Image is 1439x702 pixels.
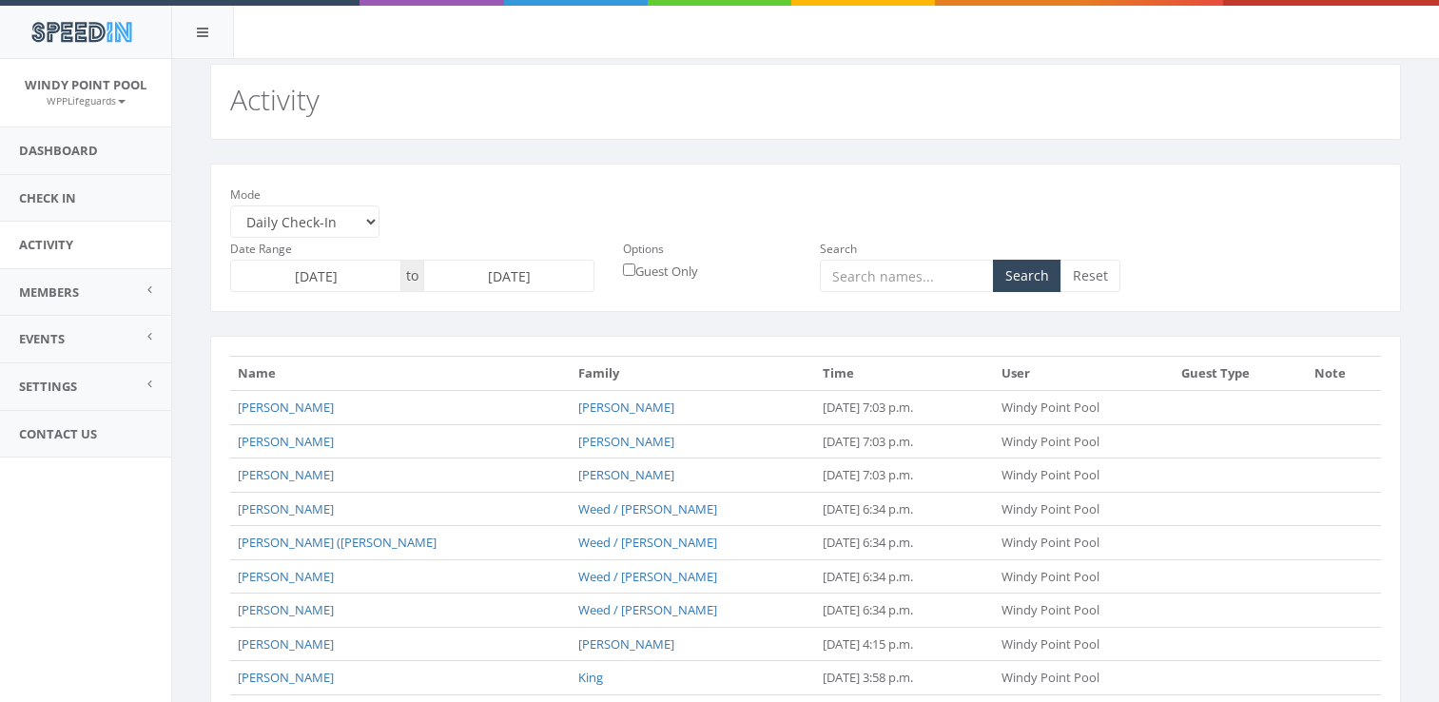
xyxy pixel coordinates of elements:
a: [PERSON_NAME] [238,635,334,653]
td: Windy Point Pool [994,390,1174,424]
th: Note [1307,357,1381,391]
a: [PERSON_NAME] ([PERSON_NAME] [238,534,437,551]
a: King [578,669,603,686]
th: Name [230,357,571,391]
a: [PERSON_NAME] [238,466,334,483]
h6: Options [623,243,791,255]
td: [DATE] 6:34 p.m. [815,594,994,628]
img: speedin_logo.png [22,14,141,49]
span: Contact Us [19,425,97,442]
th: User [994,357,1174,391]
input: Search names... [820,260,994,292]
td: [DATE] 6:34 p.m. [815,492,994,526]
th: Guest Type [1174,357,1307,391]
td: [DATE] 3:58 p.m. [815,661,994,695]
a: Weed / [PERSON_NAME] [578,601,717,618]
td: Windy Point Pool [994,526,1174,560]
a: WPPLifeguards [47,91,126,108]
label: Guest Only [623,260,698,281]
input: Guest Only [623,263,635,276]
a: [PERSON_NAME] [238,433,334,450]
a: [PERSON_NAME] [578,399,674,416]
span: Events [19,330,65,347]
td: Windy Point Pool [994,594,1174,628]
span: Windy Point Pool [25,76,146,93]
span: Members [19,283,79,301]
span: to [401,260,423,292]
button: Search [993,260,1061,292]
td: Windy Point Pool [994,458,1174,493]
td: Windy Point Pool [994,627,1174,661]
td: Windy Point Pool [994,424,1174,458]
a: Weed / [PERSON_NAME] [578,500,717,517]
a: Weed / [PERSON_NAME] [578,568,717,585]
a: [PERSON_NAME] [238,500,334,517]
th: Time [815,357,994,391]
td: Windy Point Pool [994,559,1174,594]
small: WPPLifeguards [47,94,126,107]
a: [PERSON_NAME] [578,466,674,483]
td: [DATE] 6:34 p.m. [815,526,994,560]
h6: Date Range [230,243,594,255]
a: Reset [1060,260,1120,292]
a: [PERSON_NAME] [238,568,334,585]
a: [PERSON_NAME] [578,635,674,653]
td: [DATE] 7:03 p.m. [815,390,994,424]
td: [DATE] 7:03 p.m. [815,458,994,493]
td: [DATE] 4:15 p.m. [815,627,994,661]
a: Weed / [PERSON_NAME] [578,534,717,551]
a: [PERSON_NAME] [238,601,334,618]
h2: Activity [230,84,1381,115]
h6: Mode [230,188,594,201]
th: Family [571,357,816,391]
td: Windy Point Pool [994,492,1174,526]
td: [DATE] 7:03 p.m. [815,424,994,458]
a: [PERSON_NAME] [238,669,334,686]
span: Settings [19,378,77,395]
a: [PERSON_NAME] [578,433,674,450]
a: [PERSON_NAME] [238,399,334,416]
td: Windy Point Pool [994,661,1174,695]
td: [DATE] 6:34 p.m. [815,559,994,594]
